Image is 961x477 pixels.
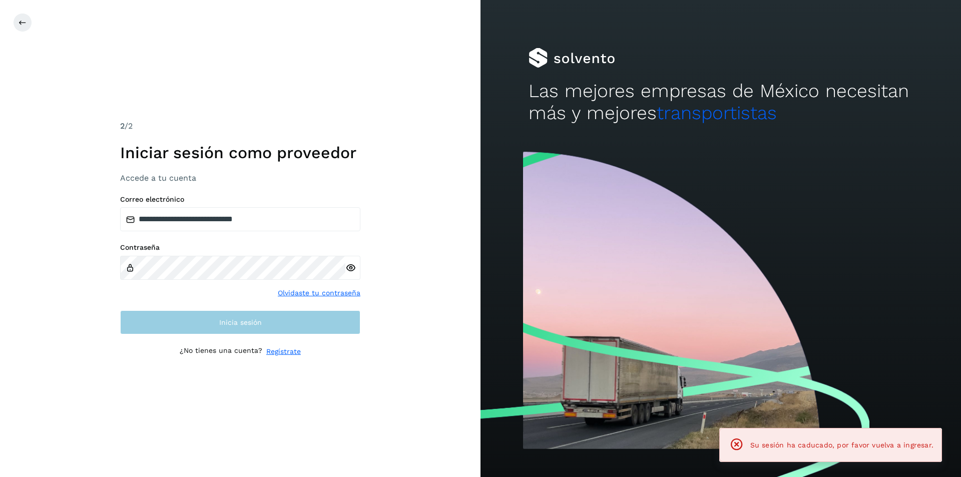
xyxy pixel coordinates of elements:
[120,195,360,204] label: Correo electrónico
[657,102,777,124] span: transportistas
[529,80,913,125] h2: Las mejores empresas de México necesitan más y mejores
[180,346,262,357] p: ¿No tienes una cuenta?
[266,346,301,357] a: Regístrate
[120,120,360,132] div: /2
[278,288,360,298] a: Olvidaste tu contraseña
[120,243,360,252] label: Contraseña
[120,310,360,334] button: Inicia sesión
[219,319,262,326] span: Inicia sesión
[120,143,360,162] h1: Iniciar sesión como proveedor
[750,441,933,449] span: Su sesión ha caducado, por favor vuelva a ingresar.
[120,121,125,131] span: 2
[120,173,360,183] h3: Accede a tu cuenta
